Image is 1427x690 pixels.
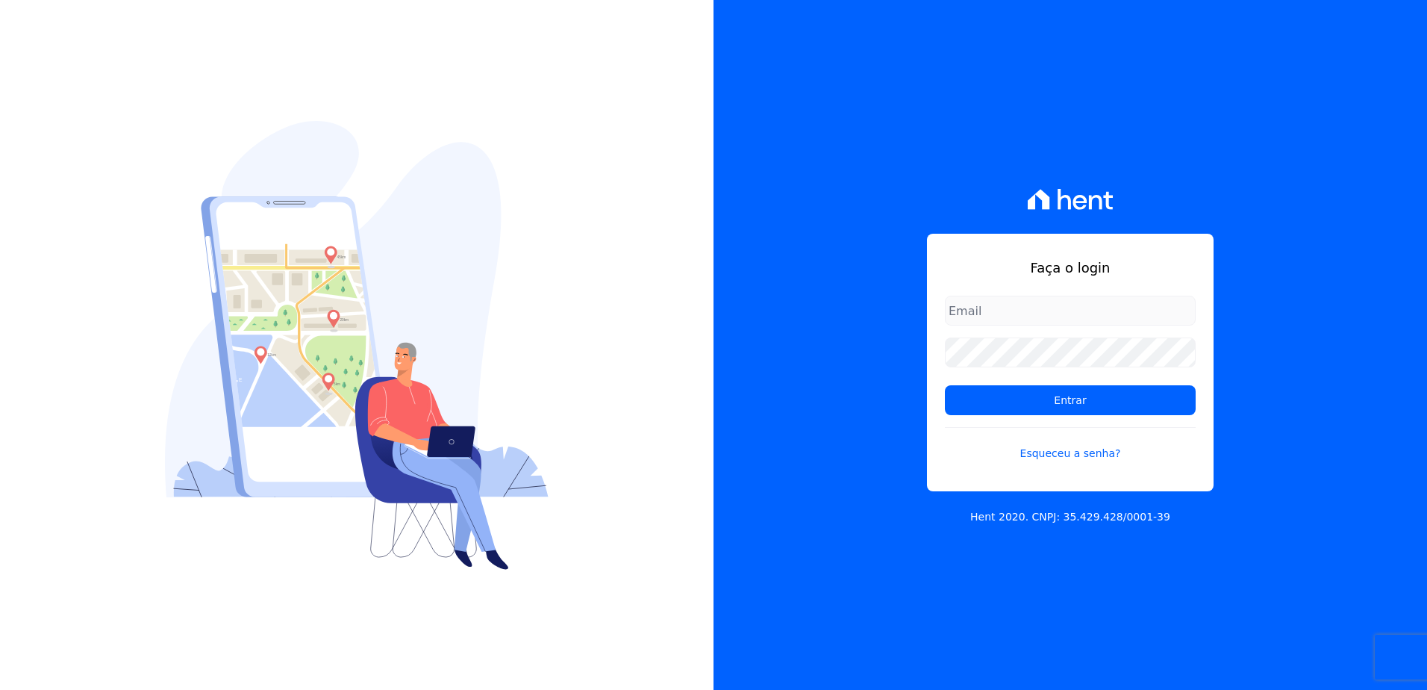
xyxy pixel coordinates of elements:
[945,258,1196,278] h1: Faça o login
[165,121,549,570] img: Login
[970,509,1170,525] p: Hent 2020. CNPJ: 35.429.428/0001-39
[945,427,1196,461] a: Esqueceu a senha?
[945,296,1196,326] input: Email
[945,385,1196,415] input: Entrar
